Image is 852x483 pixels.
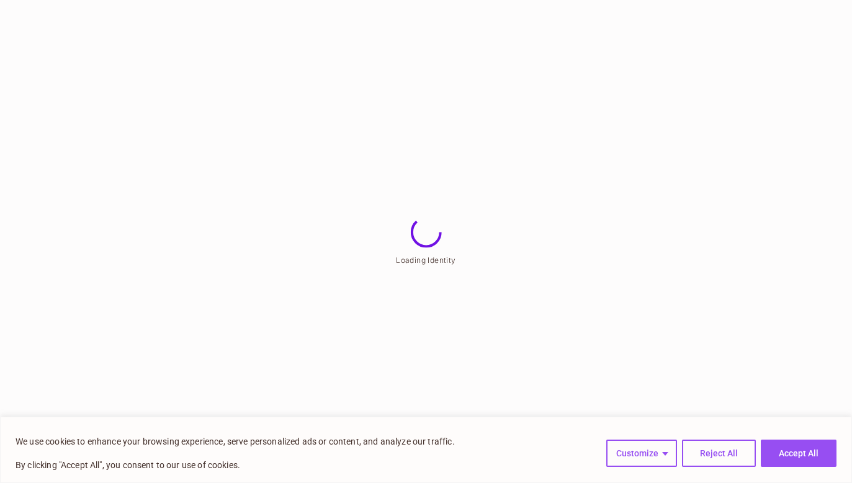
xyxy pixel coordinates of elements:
button: Customize [606,440,677,467]
p: We use cookies to enhance your browsing experience, serve personalized ads or content, and analyz... [16,434,455,449]
p: By clicking "Accept All", you consent to our use of cookies. [16,458,455,472]
span: Loading Identity [396,255,455,264]
button: Accept All [761,440,836,467]
button: Reject All [682,440,756,467]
